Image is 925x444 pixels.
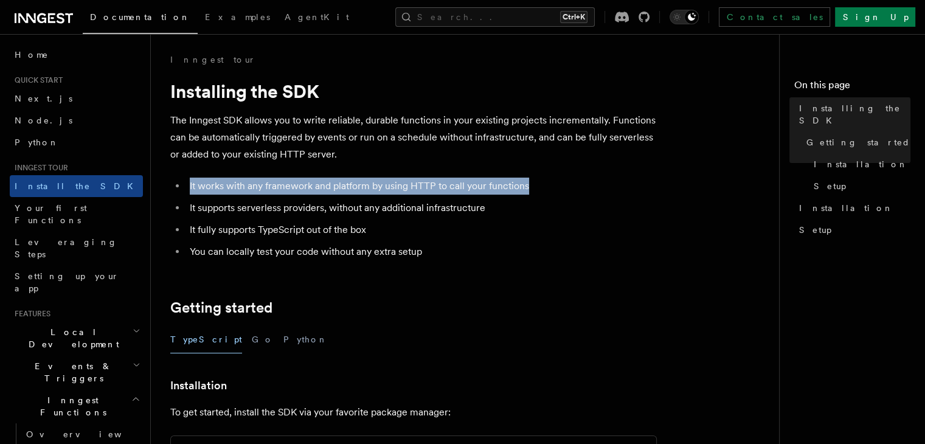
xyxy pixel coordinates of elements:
button: Toggle dark mode [670,10,699,24]
span: Setting up your app [15,271,119,293]
span: AgentKit [285,12,349,22]
button: Search...Ctrl+K [395,7,595,27]
span: Getting started [806,136,910,148]
a: Installing the SDK [794,97,910,131]
h1: Installing the SDK [170,80,657,102]
span: Leveraging Steps [15,237,117,259]
span: Quick start [10,75,63,85]
a: Installation [809,153,910,175]
span: Installing the SDK [799,102,910,127]
a: Contact sales [719,7,830,27]
a: Home [10,44,143,66]
span: Examples [205,12,270,22]
span: Events & Triggers [10,360,133,384]
span: Documentation [90,12,190,22]
span: Overview [26,429,151,439]
span: Local Development [10,326,133,350]
a: Leveraging Steps [10,231,143,265]
button: Inngest Functions [10,389,143,423]
li: It supports serverless providers, without any additional infrastructure [186,199,657,217]
button: Go [252,326,274,353]
a: Documentation [83,4,198,34]
a: Your first Functions [10,197,143,231]
span: Setup [814,180,846,192]
a: Installation [170,377,227,394]
a: Python [10,131,143,153]
kbd: Ctrl+K [560,11,587,23]
span: Home [15,49,49,61]
span: Node.js [15,116,72,125]
span: Installation [814,158,908,170]
li: You can locally test your code without any extra setup [186,243,657,260]
span: Your first Functions [15,203,87,225]
button: Local Development [10,321,143,355]
span: Inngest tour [10,163,68,173]
button: Events & Triggers [10,355,143,389]
button: TypeScript [170,326,242,353]
span: Python [15,137,59,147]
h4: On this page [794,78,910,97]
span: Install the SDK [15,181,140,191]
a: Setting up your app [10,265,143,299]
a: Sign Up [835,7,915,27]
button: Python [283,326,328,353]
p: To get started, install the SDK via your favorite package manager: [170,404,657,421]
a: Installation [794,197,910,219]
a: Next.js [10,88,143,109]
span: Features [10,309,50,319]
a: Examples [198,4,277,33]
span: Setup [799,224,831,236]
a: Getting started [802,131,910,153]
p: The Inngest SDK allows you to write reliable, durable functions in your existing projects increme... [170,112,657,163]
span: Installation [799,202,893,214]
a: Setup [809,175,910,197]
li: It fully supports TypeScript out of the box [186,221,657,238]
li: It works with any framework and platform by using HTTP to call your functions [186,178,657,195]
a: Inngest tour [170,54,255,66]
a: Node.js [10,109,143,131]
a: AgentKit [277,4,356,33]
span: Next.js [15,94,72,103]
a: Setup [794,219,910,241]
a: Getting started [170,299,272,316]
a: Install the SDK [10,175,143,197]
span: Inngest Functions [10,394,131,418]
